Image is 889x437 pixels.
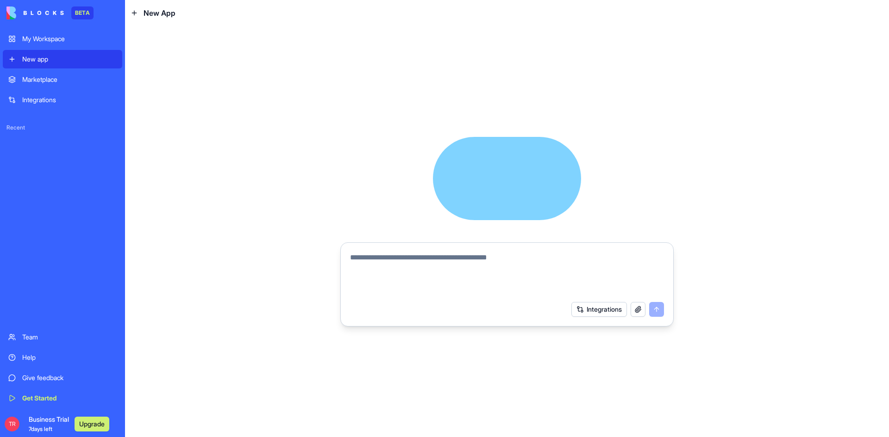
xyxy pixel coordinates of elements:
[5,417,19,431] span: TR
[3,124,122,131] span: Recent
[22,394,117,403] div: Get Started
[3,369,122,387] a: Give feedback
[22,34,117,43] div: My Workspace
[22,353,117,362] div: Help
[3,348,122,367] a: Help
[75,417,109,431] button: Upgrade
[29,415,69,433] span: Business Trial
[6,6,94,19] a: BETA
[3,50,122,68] a: New app
[3,70,122,89] a: Marketplace
[29,425,52,432] span: 7 days left
[3,389,122,407] a: Get Started
[144,7,175,18] span: New App
[3,30,122,48] a: My Workspace
[22,75,117,84] div: Marketplace
[571,302,627,317] button: Integrations
[22,95,117,105] div: Integrations
[22,373,117,382] div: Give feedback
[3,91,122,109] a: Integrations
[22,332,117,342] div: Team
[71,6,94,19] div: BETA
[6,6,64,19] img: logo
[22,55,117,64] div: New app
[3,328,122,346] a: Team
